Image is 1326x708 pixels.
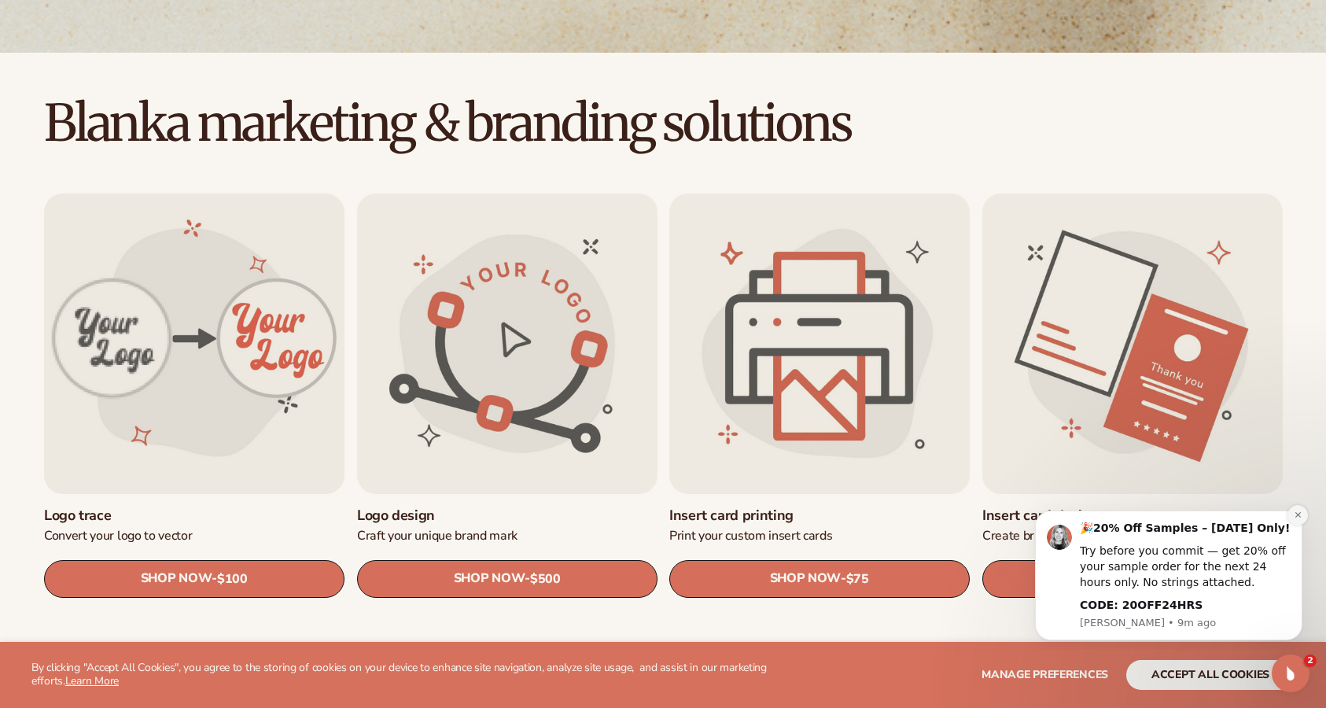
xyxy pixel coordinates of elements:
[1011,496,1326,650] iframe: Intercom notifications message
[68,47,279,94] div: Try before you commit — get 20% off your sample order for the next 24 hours only. No strings atta...
[982,667,1108,682] span: Manage preferences
[276,9,297,29] button: Dismiss notification
[982,560,1283,598] a: SHOP NOW- $500
[669,560,970,598] a: SHOP NOW- $75
[453,571,524,586] span: SHOP NOW
[357,560,657,598] a: SHOP NOW- $500
[65,673,119,688] a: Learn More
[35,28,61,53] img: Profile image for Lee
[217,572,248,587] span: $100
[68,24,279,40] div: 🎉
[669,507,970,525] a: Insert card printing
[68,102,191,115] b: CODE: 20OFF24HRS
[24,14,291,144] div: message notification from Lee, 9m ago. 🎉 20% Off Samples – Today Only! Try before you commit — ge...
[1272,655,1309,692] iframe: Intercom live chat
[1304,655,1317,667] span: 2
[982,507,1283,525] a: Insert card design
[846,572,869,587] span: $75
[1126,660,1295,690] button: accept all cookies
[529,572,560,587] span: $500
[770,571,841,586] span: SHOP NOW
[68,120,279,134] p: Message from Lee, sent 9m ago
[44,507,344,525] a: Logo trace
[68,24,279,117] div: Message content
[357,507,657,525] a: Logo design
[82,25,278,38] b: 20% Off Samples – [DATE] Only!
[31,662,775,688] p: By clicking "Accept All Cookies", you agree to the storing of cookies on your device to enhance s...
[141,571,212,586] span: SHOP NOW
[982,660,1108,690] button: Manage preferences
[44,560,344,598] a: SHOP NOW- $100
